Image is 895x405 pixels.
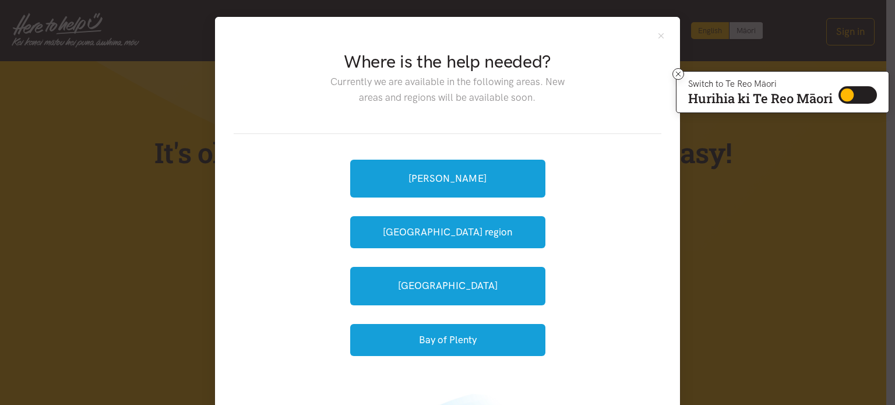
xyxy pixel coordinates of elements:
p: Hurihia ki Te Reo Māori [688,93,833,104]
a: [GEOGRAPHIC_DATA] [350,267,545,305]
h2: Where is the help needed? [321,50,573,74]
button: Bay of Plenty [350,324,545,356]
button: [GEOGRAPHIC_DATA] region [350,216,545,248]
p: Switch to Te Reo Māori [688,80,833,87]
p: Currently we are available in the following areas. New areas and regions will be available soon. [321,74,573,105]
button: Close [656,31,666,41]
a: [PERSON_NAME] [350,160,545,198]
